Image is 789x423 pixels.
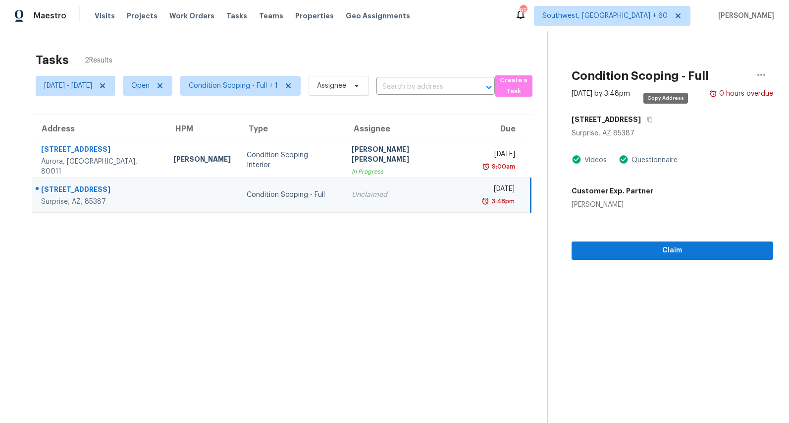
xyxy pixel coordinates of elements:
button: Claim [572,242,773,260]
span: Teams [259,11,283,21]
img: Overdue Alarm Icon [482,162,490,172]
input: Search by address [376,79,467,95]
div: In Progress [352,167,466,177]
div: Questionnaire [629,155,678,165]
button: Create a Task [495,75,532,97]
div: Surprise, AZ 85387 [572,128,773,138]
h5: Customer Exp. Partner [572,186,653,196]
div: [DATE] [482,149,516,162]
span: Maestro [34,11,66,21]
div: [DATE] [482,184,515,196]
span: [PERSON_NAME] [714,11,774,21]
span: Create a Task [500,75,527,98]
span: Projects [127,11,158,21]
h2: Tasks [36,55,69,65]
div: Condition Scoping - Full [247,190,336,200]
div: 0 hours overdue [717,89,773,99]
div: Videos [581,155,607,165]
span: Work Orders [169,11,214,21]
span: Tasks [226,12,247,19]
img: Overdue Alarm Icon [481,196,489,206]
div: [STREET_ADDRESS] [41,184,158,197]
div: Unclaimed [352,190,466,200]
th: Due [474,115,531,143]
span: 2 Results [85,56,112,65]
div: Surprise, AZ, 85387 [41,197,158,207]
div: [PERSON_NAME] [173,154,231,167]
div: [PERSON_NAME] [PERSON_NAME] [352,144,466,167]
h5: [STREET_ADDRESS] [572,115,641,124]
span: Visits [95,11,115,21]
div: 3:48pm [489,196,515,206]
button: Open [482,80,496,94]
th: Type [239,115,344,143]
img: Artifact Present Icon [619,154,629,165]
th: HPM [165,115,239,143]
span: Southwest, [GEOGRAPHIC_DATA] + 60 [542,11,668,21]
span: [DATE] - [DATE] [44,81,92,91]
th: Address [32,115,165,143]
div: Aurora, [GEOGRAPHIC_DATA], 80011 [41,157,158,177]
span: Properties [295,11,334,21]
span: Open [131,81,150,91]
div: [PERSON_NAME] [572,200,653,210]
div: 851 [520,6,526,16]
div: [DATE] by 3:48pm [572,89,630,99]
h2: Condition Scoping - Full [572,71,709,81]
div: [STREET_ADDRESS] [41,144,158,157]
img: Artifact Present Icon [572,154,581,165]
th: Assignee [344,115,473,143]
span: Condition Scoping - Full + 1 [189,81,278,91]
div: 9:00am [490,162,515,172]
span: Assignee [317,81,346,91]
span: Geo Assignments [346,11,410,21]
img: Overdue Alarm Icon [709,89,717,99]
span: Claim [579,244,765,257]
div: Condition Scoping - Interior [247,150,336,170]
